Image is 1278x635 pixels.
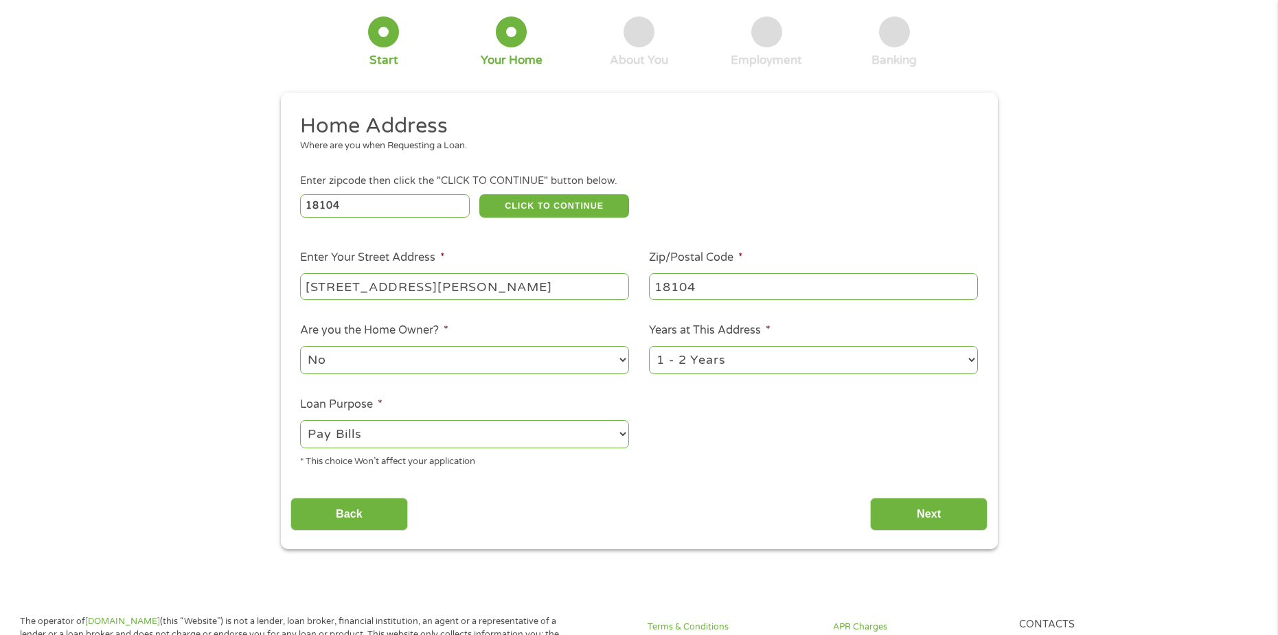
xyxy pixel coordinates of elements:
div: Where are you when Requesting a Loan. [300,139,968,153]
input: Back [290,498,408,531]
div: Enter zipcode then click the "CLICK TO CONTINUE" button below. [300,174,977,189]
button: CLICK TO CONTINUE [479,194,629,218]
input: 1 Main Street [300,273,629,299]
label: Are you the Home Owner? [300,323,448,338]
label: Zip/Postal Code [649,251,743,265]
a: Terms & Conditions [648,621,817,634]
h4: Contacts [1019,619,1188,632]
input: Enter Zipcode (e.g 01510) [300,194,470,218]
h2: Home Address [300,113,968,140]
label: Loan Purpose [300,397,383,412]
label: Enter Your Street Address [300,251,445,265]
label: Years at This Address [649,323,771,338]
div: Start [369,53,398,68]
div: Employment [731,53,802,68]
input: Next [870,498,988,531]
div: * This choice Won’t affect your application [300,450,629,469]
a: [DOMAIN_NAME] [85,616,160,627]
div: About You [610,53,668,68]
a: APR Charges [833,621,1002,634]
div: Banking [871,53,917,68]
div: Your Home [481,53,543,68]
